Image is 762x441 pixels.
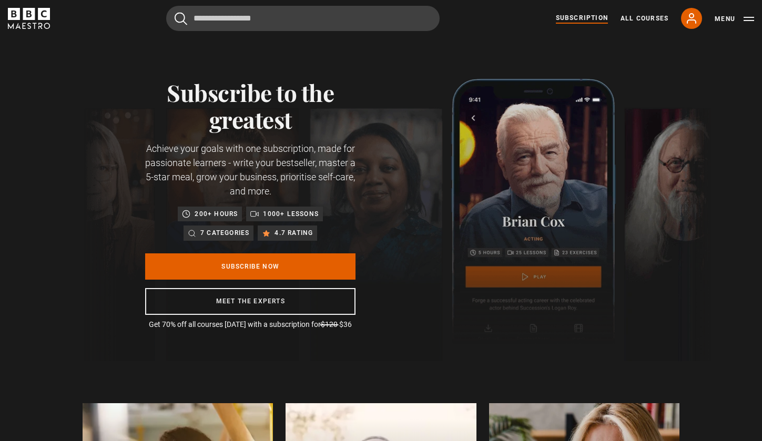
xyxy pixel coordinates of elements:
input: Search [166,6,440,31]
a: Subscribe Now [145,253,355,280]
p: Get 70% off all courses [DATE] with a subscription for [145,319,355,330]
a: Subscription [556,13,608,24]
svg: BBC Maestro [8,8,50,29]
p: 1000+ lessons [263,209,319,219]
a: Meet the experts [145,288,355,315]
p: 4.7 rating [275,228,313,238]
a: All Courses [621,14,668,23]
span: $36 [339,320,352,329]
h1: Subscribe to the greatest [145,79,355,133]
p: Achieve your goals with one subscription, made for passionate learners - write your bestseller, m... [145,141,355,198]
span: $120 [321,320,338,329]
p: 200+ hours [195,209,238,219]
p: 7 categories [200,228,249,238]
button: Toggle navigation [715,14,754,24]
button: Submit the search query [175,12,187,25]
